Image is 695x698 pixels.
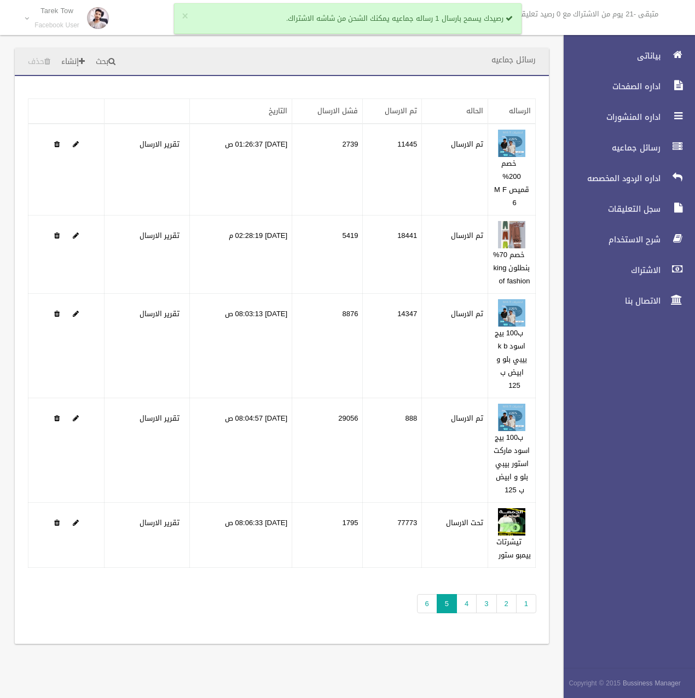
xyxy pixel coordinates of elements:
[498,221,525,248] img: 638919882346752115.png
[451,412,483,425] label: تم الارسال
[498,299,525,327] img: 638920515219852889.png
[554,295,664,306] span: الاتصال بنا
[182,11,188,22] button: ×
[422,99,488,124] th: الحاله
[385,104,417,118] a: تم الارسال
[34,21,79,30] small: Facebook User
[496,535,531,562] a: تيشرتات بيمبو ستور
[190,503,292,568] td: [DATE] 08:06:33 ص
[451,138,483,151] label: تم الارسال
[292,398,363,503] td: 29056
[456,594,477,613] a: 4
[554,203,664,214] span: سجل التعليقات
[73,411,79,425] a: Edit
[498,137,525,151] a: Edit
[498,516,525,530] a: Edit
[623,677,681,689] strong: Bussiness Manager
[190,294,292,398] td: [DATE] 08:03:13 ص
[363,294,422,398] td: 14347
[498,508,525,536] img: 638920529353053342.png
[363,398,422,503] td: 888
[292,124,363,216] td: 2739
[269,104,287,118] a: التاريخ
[91,52,120,72] a: بحث
[317,104,358,118] a: فشل الارسال
[140,229,179,242] a: تقرير الارسال
[493,248,530,288] a: خصم 70% بنطلون king of fashion
[190,216,292,294] td: [DATE] 02:28:19 م
[494,156,529,210] a: خصم 200% قميص M F 6
[190,124,292,216] td: [DATE] 01:26:37 ص
[73,229,79,242] a: Edit
[437,594,457,613] span: 5
[73,307,79,321] a: Edit
[488,99,536,124] th: الرساله
[498,404,525,431] img: 638920515730170498.png
[174,3,522,34] div: رصيدك يسمح بارسال 1 رساله جماعيه يمكنك الشحن من شاشه الاشتراك.
[292,216,363,294] td: 5419
[451,307,483,321] label: تم الارسال
[451,229,483,242] label: تم الارسال
[554,173,664,184] span: اداره الردود المخصصه
[554,228,695,252] a: شرح الاستخدام
[140,516,179,530] a: تقرير الارسال
[292,294,363,398] td: 8876
[476,594,496,613] a: 3
[569,677,621,689] span: Copyright © 2015
[496,594,517,613] a: 2
[417,594,437,613] a: 6
[554,50,664,61] span: بياناتى
[554,166,695,190] a: اداره الردود المخصصه
[140,137,179,151] a: تقرير الارسال
[478,49,549,71] header: رسائل جماعيه
[498,229,525,242] a: Edit
[495,326,527,392] a: ب100 بيج اسود k b بيبي بلو و ابيض ب 125
[554,197,695,221] a: سجل التعليقات
[554,234,664,245] span: شرح الاستخدام
[554,258,695,282] a: الاشتراك
[554,289,695,313] a: الاتصال بنا
[554,74,695,98] a: اداره الصفحات
[554,142,664,153] span: رسائل جماعيه
[34,7,79,15] p: Tarek Tow
[516,594,536,613] a: 1
[57,52,89,72] a: إنشاء
[554,105,695,129] a: اداره المنشورات
[190,398,292,503] td: [DATE] 08:04:57 ص
[554,112,664,123] span: اداره المنشورات
[498,130,525,157] img: 638919413300993396.png
[73,137,79,151] a: Edit
[363,503,422,568] td: 77773
[73,516,79,530] a: Edit
[498,411,525,425] a: Edit
[140,411,179,425] a: تقرير الارسال
[498,307,525,321] a: Edit
[554,81,664,92] span: اداره الصفحات
[554,44,695,68] a: بياناتى
[446,516,483,530] label: تحت الارسال
[140,307,179,321] a: تقرير الارسال
[363,216,422,294] td: 18441
[554,265,664,276] span: الاشتراك
[494,431,530,497] a: ب100 بيج اسود ماركت استور بيبي بلو و ابيض ب 125
[292,503,363,568] td: 1795
[363,124,422,216] td: 11445
[554,136,695,160] a: رسائل جماعيه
